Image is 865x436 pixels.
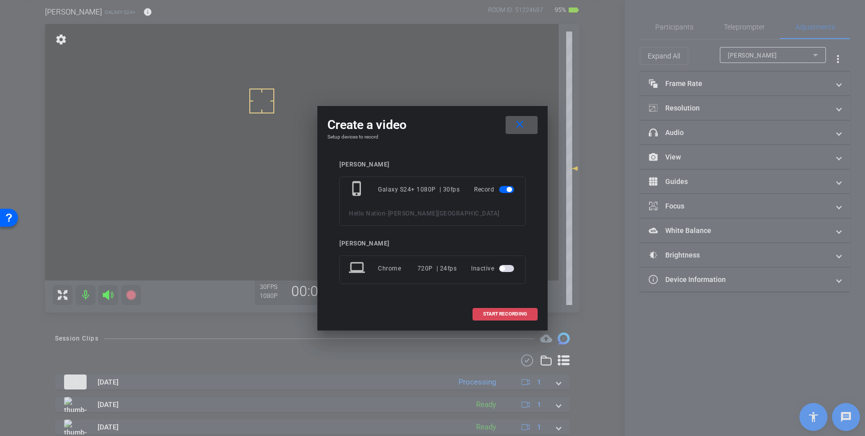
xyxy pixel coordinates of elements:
[378,259,417,277] div: Chrome
[349,259,367,277] mat-icon: laptop
[378,180,416,198] div: Galaxy S24+
[327,134,538,140] h4: Setup devices to record
[339,240,526,247] div: [PERSON_NAME]
[349,210,385,217] span: Hello Nation
[417,259,457,277] div: 720P | 24fps
[474,180,516,198] div: Record
[514,118,526,131] mat-icon: close
[385,210,388,217] span: -
[339,161,526,168] div: [PERSON_NAME]
[349,180,367,198] mat-icon: phone_iphone
[327,116,538,134] div: Create a video
[416,180,460,198] div: 1080P | 30fps
[471,259,516,277] div: Inactive
[388,210,500,217] span: [PERSON_NAME][GEOGRAPHIC_DATA]
[483,311,527,316] span: START RECORDING
[473,308,538,320] button: START RECORDING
